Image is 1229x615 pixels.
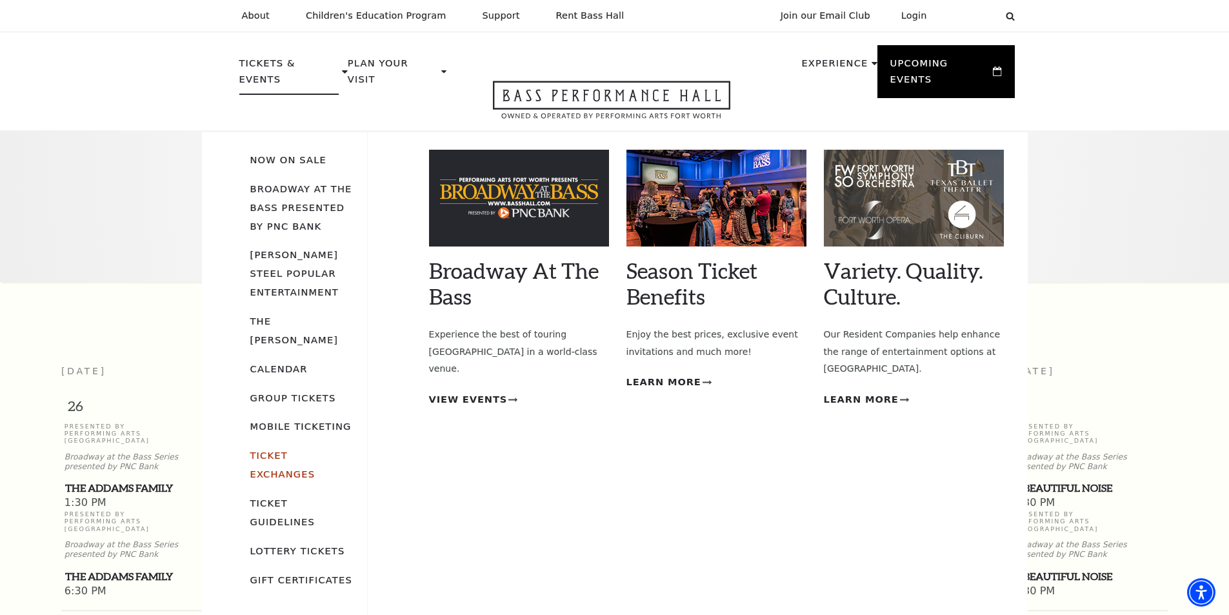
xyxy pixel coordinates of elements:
[429,326,609,378] p: Experience the best of touring [GEOGRAPHIC_DATA] in a world-class venue.
[626,326,806,360] p: Enjoy the best prices, exclusive event invitations and much more!
[1013,423,1164,445] p: Presented By Performing Arts [GEOGRAPHIC_DATA]
[348,55,438,95] p: Plan Your Visit
[626,150,806,247] img: Season Ticket Benefits
[446,81,777,130] a: Open this option
[65,423,216,445] p: Presented By Performing Arts [GEOGRAPHIC_DATA]
[65,452,216,472] p: Broadway at the Bass Series presented by PNC Bank
[824,392,899,408] span: Learn More
[239,55,339,95] p: Tickets & Events
[250,316,339,345] a: The [PERSON_NAME]
[250,183,352,232] a: Broadway At The Bass presented by PNC Bank
[429,392,518,408] a: View Events
[556,10,624,21] p: Rent Bass Hall
[1010,396,1168,422] span: 1
[65,585,216,599] span: 6:30 PM
[65,510,216,532] p: Presented By Performing Arts [GEOGRAPHIC_DATA]
[61,396,219,422] span: 26
[250,363,308,374] a: Calendar
[250,574,352,585] a: Gift Certificates
[824,326,1004,378] p: Our Resident Companies help enhance the range of entertainment options at [GEOGRAPHIC_DATA].
[250,392,336,403] a: Group Tickets
[250,545,345,556] a: Lottery Tickets
[1013,585,1164,599] span: 7:30 PM
[242,10,270,21] p: About
[429,257,599,309] a: Broadway At The Bass
[1010,366,1055,376] span: [DATE]
[65,540,216,560] p: Broadway at the Bass Series presented by PNC Bank
[1013,510,1164,532] p: Presented By Performing Arts [GEOGRAPHIC_DATA]
[65,496,216,510] span: 1:30 PM
[1013,452,1164,472] p: Broadway at the Bass Series presented by PNC Bank
[65,569,215,585] span: The Addams Family
[250,154,326,165] a: Now On Sale
[1187,578,1215,607] div: Accessibility Menu
[429,392,508,408] span: View Events
[626,257,757,309] a: Season Ticket Benefits
[250,498,315,527] a: Ticket Guidelines
[801,55,868,79] p: Experience
[250,421,352,432] a: Mobile Ticketing
[824,257,983,309] a: Variety. Quality. Culture.
[65,569,216,585] a: The Addams Family
[61,366,106,376] span: [DATE]
[429,150,609,247] img: Broadway At The Bass
[890,55,990,95] p: Upcoming Events
[250,450,315,479] a: Ticket Exchanges
[65,480,215,496] span: The Addams Family
[626,374,701,390] span: Learn More
[65,480,216,496] a: The Addams Family
[626,374,712,390] a: Learn More Season Ticket Benefits
[1013,480,1164,496] a: A Beautiful Noise
[1013,569,1164,585] a: A Beautiful Noise
[824,392,909,408] a: Learn More Variety. Quality. Culture.
[250,249,339,297] a: [PERSON_NAME] Steel Popular Entertainment
[824,150,1004,247] img: Variety. Quality. Culture.
[1013,496,1164,510] span: 1:30 PM
[306,10,446,21] p: Children's Education Program
[1013,540,1164,560] p: Broadway at the Bass Series presented by PNC Bank
[483,10,520,21] p: Support
[948,10,994,22] select: Select:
